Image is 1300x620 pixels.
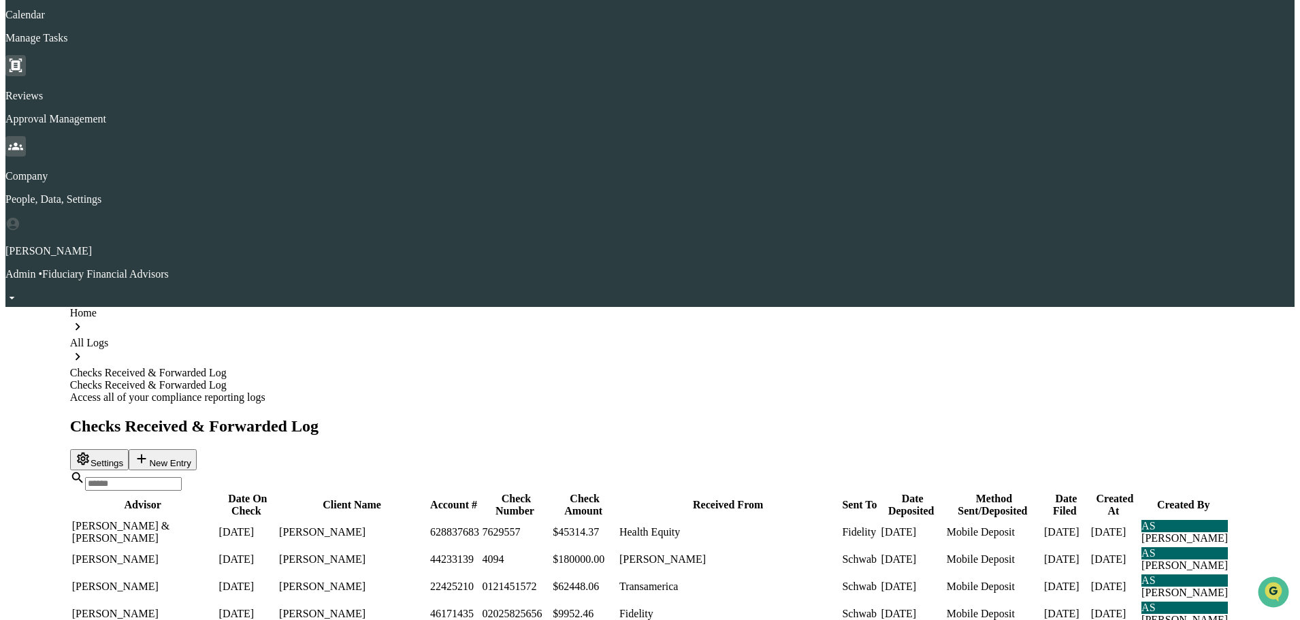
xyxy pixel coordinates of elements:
[14,104,38,129] img: 1746055101610-c473b297-6a78-478c-a979-82029cc54cd1
[1043,519,1089,545] td: [DATE]
[946,546,1042,572] td: Mobile Deposit
[231,108,248,125] button: Start new chat
[881,519,945,545] td: [DATE]
[70,307,1231,319] div: Home
[8,192,91,216] a: 🔎Data Lookup
[1043,546,1089,572] td: [DATE]
[278,574,428,600] td: [PERSON_NAME]
[841,519,879,545] td: Fidelity
[482,574,551,600] td: 0121451572
[842,499,878,511] div: Toggle SortBy
[218,519,277,545] td: [DATE]
[881,493,944,517] div: Toggle SortBy
[27,172,88,185] span: Preclearance
[278,519,428,545] td: [PERSON_NAME]
[482,519,551,545] td: 7629557
[619,546,840,572] td: [PERSON_NAME]
[1090,574,1139,600] td: [DATE]
[1141,547,1228,572] div: [PERSON_NAME]
[1141,520,1228,544] div: [PERSON_NAME]
[1091,493,1139,517] div: Toggle SortBy
[70,337,1231,349] div: All Logs
[1043,574,1089,600] td: [DATE]
[619,499,839,511] div: Toggle SortBy
[5,113,1295,125] p: Approval Management
[99,173,110,184] div: 🗄️
[5,9,1295,21] p: Calendar
[14,29,248,50] p: How can we help?
[219,493,276,517] div: Toggle SortBy
[72,499,216,511] div: Toggle SortBy
[5,193,1295,206] p: People, Data, Settings
[129,449,197,470] button: New Entry
[881,574,945,600] td: [DATE]
[71,519,217,545] td: [PERSON_NAME] & [PERSON_NAME]
[553,493,617,517] div: Toggle SortBy
[70,417,1231,436] h2: Checks Received & Forwarded Log
[93,166,174,191] a: 🗄️Attestations
[429,574,481,600] td: 22425210
[5,268,1295,280] p: Admin • Fiduciary Financial Advisors
[14,173,25,184] div: 🖐️
[135,231,165,241] span: Pylon
[1141,602,1155,613] span: AS
[70,449,129,470] button: Settings
[70,379,1231,391] div: Checks Received & Forwarded Log
[1256,575,1293,612] iframe: Open customer support
[482,546,551,572] td: 4094
[946,574,1042,600] td: Mobile Deposit
[112,172,169,185] span: Attestations
[552,574,617,600] td: $62448.06
[1141,547,1155,559] span: AS
[279,499,427,511] div: Toggle SortBy
[1090,546,1139,572] td: [DATE]
[71,574,217,600] td: [PERSON_NAME]
[1044,493,1088,517] div: Toggle SortBy
[96,230,165,241] a: Powered byPylon
[46,118,172,129] div: We're available if you need us!
[218,546,277,572] td: [DATE]
[1141,520,1155,532] span: AS
[46,104,223,118] div: Start new chat
[619,519,840,545] td: Health Equity
[946,519,1042,545] td: Mobile Deposit
[27,197,86,211] span: Data Lookup
[552,546,617,572] td: $180000.00
[8,166,93,191] a: 🖐️Preclearance
[278,546,428,572] td: [PERSON_NAME]
[1141,574,1155,586] span: AS
[5,245,1295,257] p: [PERSON_NAME]
[70,367,1231,379] div: Checks Received & Forwarded Log
[947,493,1041,517] div: Toggle SortBy
[552,519,617,545] td: $45314.37
[14,199,25,210] div: 🔎
[881,546,945,572] td: [DATE]
[5,170,1295,182] p: Company
[483,493,551,517] div: Toggle SortBy
[1141,499,1228,511] div: Toggle SortBy
[841,546,879,572] td: Schwab
[70,391,1231,404] div: Access all of your compliance reporting logs
[218,574,277,600] td: [DATE]
[430,499,480,511] div: Toggle SortBy
[841,574,879,600] td: Schwab
[71,546,217,572] td: [PERSON_NAME]
[5,32,1295,44] p: Manage Tasks
[619,574,840,600] td: Transamerica
[429,546,481,572] td: 44233139
[429,519,481,545] td: 628837683
[1141,574,1228,599] div: [PERSON_NAME]
[5,90,1295,102] p: Reviews
[1090,519,1139,545] td: [DATE]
